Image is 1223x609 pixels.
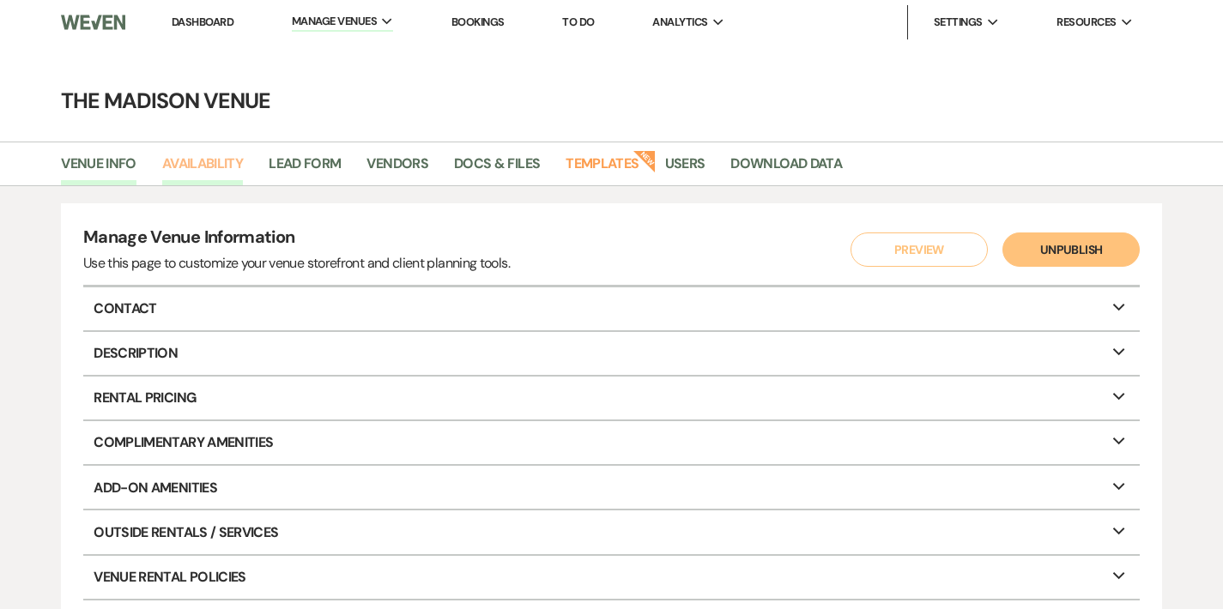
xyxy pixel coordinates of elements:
[730,153,842,185] a: Download Data
[172,15,233,29] a: Dashboard
[83,332,1140,375] p: Description
[934,14,983,31] span: Settings
[83,466,1140,509] p: Add-On Amenities
[562,15,594,29] a: To Do
[83,510,1140,553] p: Outside Rentals / Services
[451,15,505,29] a: Bookings
[83,253,510,274] div: Use this page to customize your venue storefront and client planning tools.
[292,13,377,30] span: Manage Venues
[851,232,988,267] button: Preview
[83,377,1140,419] p: Rental Pricing
[665,153,705,185] a: Users
[162,153,243,185] a: Availability
[846,232,984,267] a: Preview
[633,148,657,172] strong: New
[652,14,707,31] span: Analytics
[83,556,1140,599] p: Venue Rental Policies
[83,225,510,253] h4: Manage Venue Information
[366,153,428,185] a: Vendors
[1002,232,1140,267] button: Unpublish
[269,153,341,185] a: Lead Form
[566,153,639,185] a: Templates
[61,153,136,185] a: Venue Info
[1057,14,1116,31] span: Resources
[61,4,125,40] img: Weven Logo
[83,287,1140,330] p: Contact
[454,153,540,185] a: Docs & Files
[83,421,1140,464] p: Complimentary Amenities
